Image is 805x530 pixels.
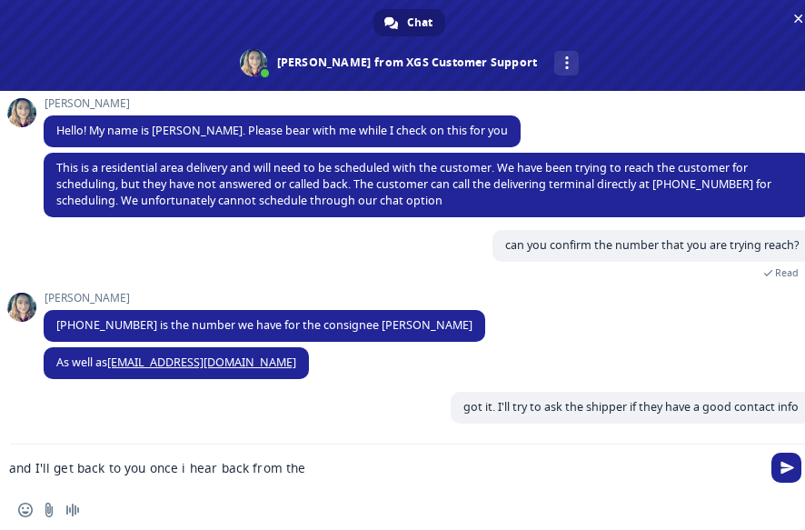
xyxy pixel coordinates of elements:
[65,503,80,517] span: Audio message
[505,237,799,253] span: can you confirm the number that you are trying reach?
[107,355,296,370] a: [EMAIL_ADDRESS][DOMAIN_NAME]
[56,317,472,333] span: [PHONE_NUMBER] is the number we have for the consignee [PERSON_NAME]
[42,503,56,517] span: Send a file
[44,97,521,110] span: [PERSON_NAME]
[56,160,771,208] span: This is a residential area delivery and will need to be scheduled with the customer. We have been...
[771,453,801,483] span: Send
[44,292,485,305] span: [PERSON_NAME]
[554,51,579,75] div: More channels
[775,266,799,279] span: Read
[56,355,296,370] span: As well as
[463,399,799,415] span: got it. I'll try to ask the shipper if they have a good contact info
[18,503,33,517] span: Insert an emoji
[407,9,432,36] span: Chat
[56,123,508,138] span: Hello! My name is [PERSON_NAME]. Please bear with me while I check on this for you
[9,460,751,476] textarea: Compose your message...
[373,9,445,36] div: Chat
